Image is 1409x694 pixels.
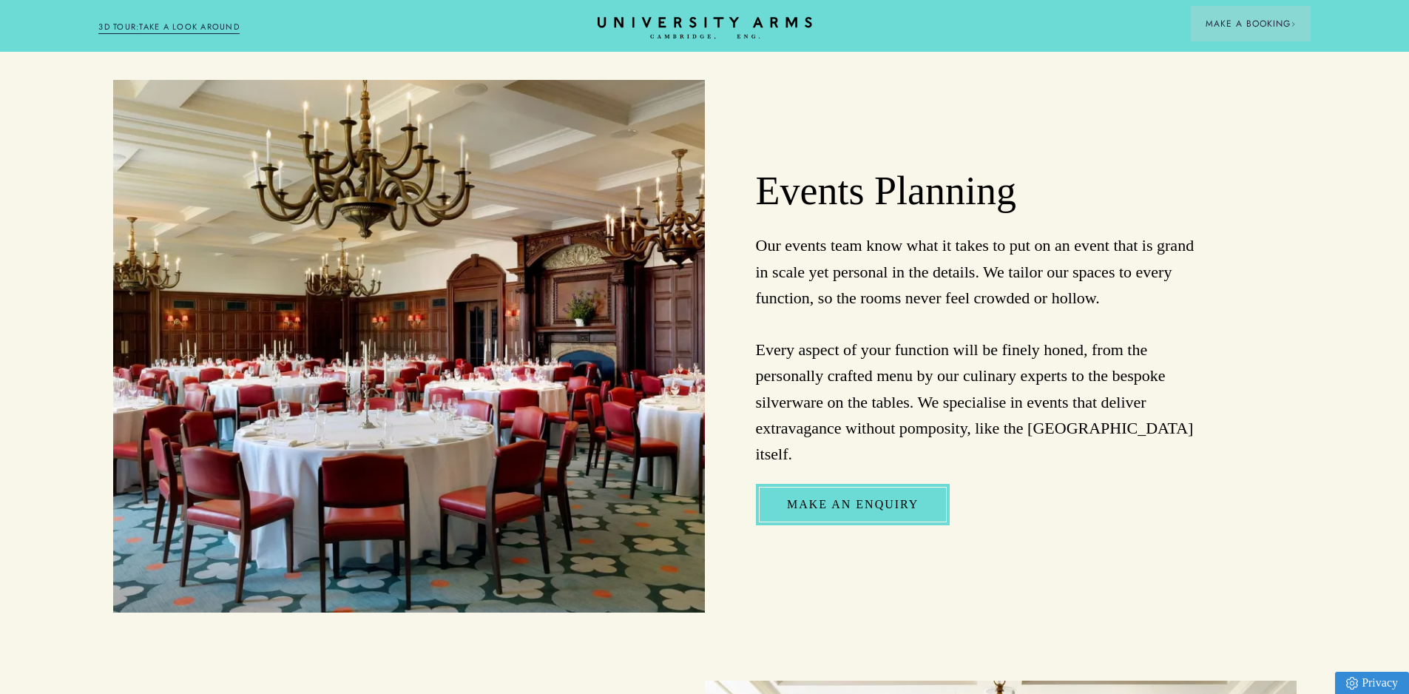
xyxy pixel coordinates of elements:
[98,21,240,34] a: 3D TOUR:TAKE A LOOK AROUND
[756,484,950,525] a: Make An Enquiry
[1291,21,1296,27] img: Arrow icon
[756,167,1198,216] h2: Events Planning
[1191,6,1311,41] button: Make a BookingArrow icon
[113,80,705,613] img: image-67d246a7b0a756bfd70e501a3dd9a543ebb12fa3-1633x1224-jpg
[598,17,812,40] a: Home
[1206,17,1296,30] span: Make a Booking
[1346,677,1358,690] img: Privacy
[1335,672,1409,694] a: Privacy
[756,232,1198,467] p: Our events team know what it takes to put on an event that is grand in scale yet personal in the ...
